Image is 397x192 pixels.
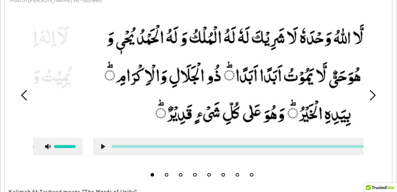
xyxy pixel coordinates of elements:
button: 6 of 8 [222,173,225,177]
button: 7 of 8 [236,173,239,177]
button: 8 of 8 [250,173,253,177]
button: 2 of 8 [165,173,168,177]
button: 3 of 8 [179,173,183,177]
button: 4 of 8 [193,173,197,177]
button: 1 of 8 [151,173,154,177]
button: 5 of 8 [207,173,211,177]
